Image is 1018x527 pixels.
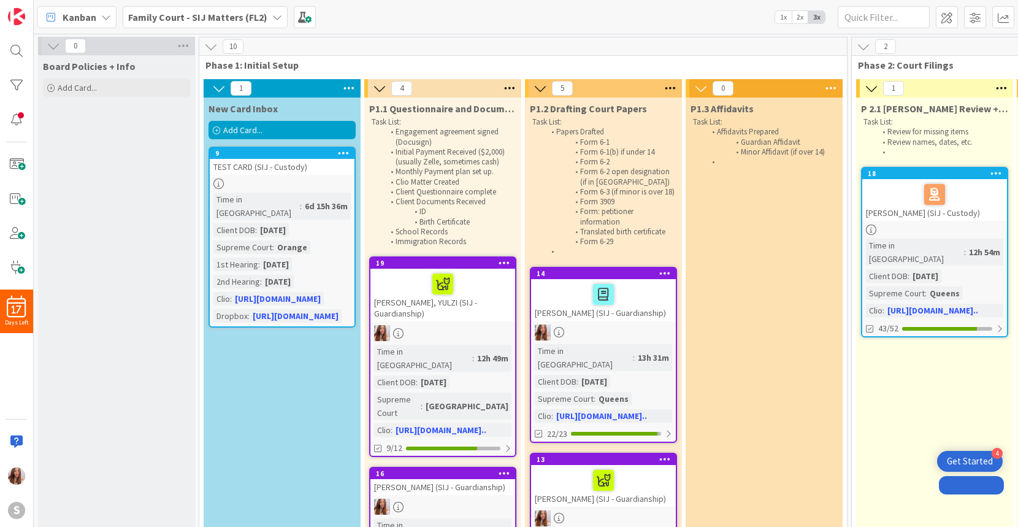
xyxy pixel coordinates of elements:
[253,310,339,321] a: [URL][DOMAIN_NAME]
[882,304,884,317] span: :
[545,197,675,207] li: Form 3909
[384,207,515,217] li: ID
[531,454,676,465] div: 13
[887,305,978,316] a: [URL][DOMAIN_NAME]..
[230,292,232,306] span: :
[300,199,302,213] span: :
[535,409,551,423] div: Clio
[391,423,392,437] span: :
[374,393,421,420] div: Supreme Court
[545,237,675,247] li: Form 6-29
[937,451,1003,472] div: Open Get Started checklist, remaining modules: 4
[792,11,808,23] span: 2x
[535,375,576,388] div: Client DOB
[862,179,1007,221] div: [PERSON_NAME] (SIJ - Custody)
[248,309,250,323] span: :
[370,258,515,321] div: 19[PERSON_NAME], YULZI (SIJ - Guardianship)
[531,268,676,279] div: 14
[556,410,647,421] a: [URL][DOMAIN_NAME]..
[594,392,595,406] span: :
[713,81,733,96] span: 0
[875,39,896,54] span: 2
[866,269,908,283] div: Client DOB
[396,425,486,436] a: [URL][DOMAIN_NAME]..
[384,227,515,237] li: School Records
[235,293,321,304] a: [URL][DOMAIN_NAME]
[545,157,675,167] li: Form 6-2
[370,499,515,515] div: AR
[705,127,836,137] li: Affidavits Prepared
[370,479,515,495] div: [PERSON_NAME] (SIJ - Guardianship)
[384,127,515,147] li: Engagement agreement signed (Docusign)
[209,102,278,115] span: New Card Inbox
[635,351,672,364] div: 13h 31m
[808,11,825,23] span: 3x
[260,258,292,271] div: [DATE]
[384,197,515,207] li: Client Documents Received
[376,469,515,478] div: 16
[545,227,675,237] li: Translated birth certificate
[866,304,882,317] div: Clio
[370,269,515,321] div: [PERSON_NAME], YULZI (SIJ - Guardianship)
[274,240,310,254] div: Orange
[209,147,356,328] a: 9TEST CARD (SIJ - Custody)Time in [GEOGRAPHIC_DATA]:6d 15h 36mClient DOB:[DATE]Supreme Court:Oran...
[213,275,260,288] div: 2nd Hearing
[966,245,1003,259] div: 12h 54m
[213,309,248,323] div: Dropbox
[838,6,930,28] input: Quick Filter...
[545,137,675,147] li: Form 6-1
[8,8,25,25] img: Visit kanbanzone.com
[43,60,136,72] span: Board Policies + Info
[391,81,412,96] span: 4
[418,375,450,389] div: [DATE]
[386,442,402,455] span: 9/12
[376,259,515,267] div: 19
[302,199,351,213] div: 6d 15h 36m
[421,399,423,413] span: :
[63,10,96,25] span: Kanban
[545,127,675,137] li: Papers Drafted
[866,287,925,300] div: Supreme Court
[213,292,230,306] div: Clio
[545,167,675,187] li: Form 6-2 open designation (if in [GEOGRAPHIC_DATA])
[213,240,272,254] div: Supreme Court
[370,468,515,495] div: 16[PERSON_NAME] (SIJ - Guardianship)
[535,392,594,406] div: Supreme Court
[384,167,515,177] li: Monthly Payment plan set up.
[693,117,835,127] p: Task List:
[531,325,676,340] div: AR
[863,117,1006,127] p: Task List:
[576,375,578,388] span: :
[531,454,676,507] div: 13[PERSON_NAME] (SIJ - Guardianship)
[705,147,836,157] li: Minor Affidavit (if over 14)
[530,102,647,115] span: P1.2 Drafting Court Papers
[535,344,633,371] div: Time in [GEOGRAPHIC_DATA]
[531,268,676,321] div: 14[PERSON_NAME] (SIJ - Guardianship)
[213,193,300,220] div: Time in [GEOGRAPHIC_DATA]
[370,325,515,341] div: AR
[531,510,676,526] div: AR
[374,345,472,372] div: Time in [GEOGRAPHIC_DATA]
[12,306,21,314] span: 17
[374,325,390,341] img: AR
[861,102,1008,115] span: P 2.1 Lina Review + E-File
[210,148,354,175] div: 9TEST CARD (SIJ - Custody)
[255,223,257,237] span: :
[878,322,898,335] span: 43/52
[65,39,86,53] span: 0
[862,168,1007,221] div: 18[PERSON_NAME] (SIJ - Custody)
[58,82,97,93] span: Add Card...
[545,187,675,197] li: Form 6-3 (if minor is over 18)
[257,223,289,237] div: [DATE]
[531,465,676,507] div: [PERSON_NAME] (SIJ - Guardianship)
[530,267,677,443] a: 14[PERSON_NAME] (SIJ - Guardianship)ARTime in [GEOGRAPHIC_DATA]:13h 31mClient DOB:[DATE]Supreme C...
[472,352,474,365] span: :
[861,167,1008,337] a: 18[PERSON_NAME] (SIJ - Custody)Time in [GEOGRAPHIC_DATA]:12h 54mClient DOB:[DATE]Supreme Court:Qu...
[535,325,551,340] img: AR
[552,81,573,96] span: 5
[532,117,675,127] p: Task List:
[374,499,390,515] img: AR
[992,448,1003,459] div: 4
[369,102,516,115] span: P1.1 Questionnaire and Documents
[128,11,267,23] b: Family Court - SIJ Matters (FL2)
